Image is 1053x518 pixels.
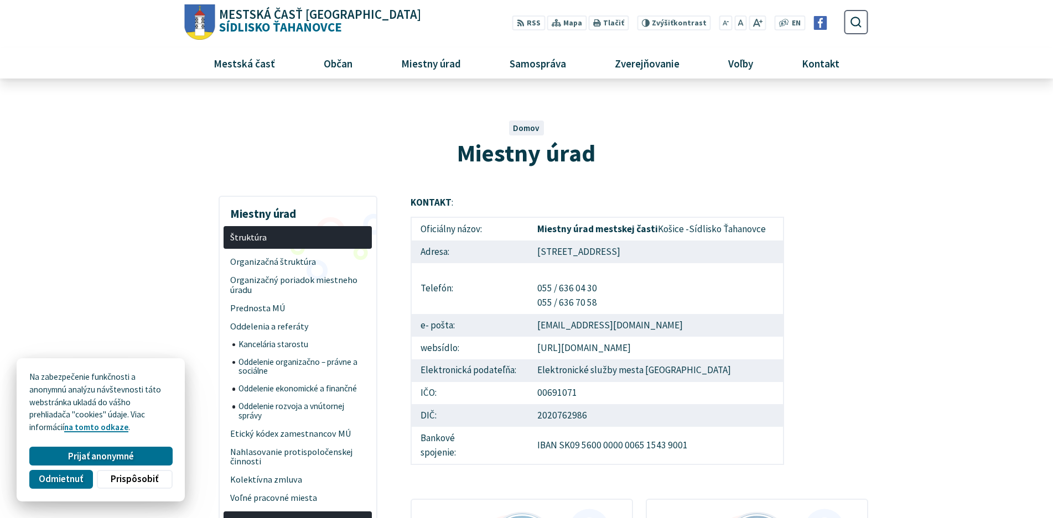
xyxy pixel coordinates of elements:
a: EN [789,18,804,29]
a: Oddelenie rozvoja a vnútornej správy [232,397,372,425]
span: Samospráva [505,48,570,78]
td: Telefón: [411,263,528,314]
td: [STREET_ADDRESS] [528,240,784,263]
span: Organizačný poriadok miestneho úradu [230,271,366,299]
span: Organizačná štruktúra [230,253,366,271]
a: Miestny úrad [381,48,481,78]
a: Oddelenie organizačno – právne a sociálne [232,353,372,380]
td: DIČ: [411,404,528,427]
a: Domov [513,123,540,133]
a: 00691071 [537,386,577,399]
td: Oficiálny názov: [411,217,528,240]
a: Prednosta MÚ [224,299,372,317]
p: Na zabezpečenie funkčnosti a anonymnú analýzu návštevnosti táto webstránka ukladá do vášho prehli... [29,371,172,434]
td: IČO: [411,382,528,405]
a: Občan [303,48,372,78]
span: Mestská časť [GEOGRAPHIC_DATA] [219,8,421,21]
a: 2020762986 [537,409,587,421]
span: Štruktúra [230,228,366,247]
a: Voľné pracovné miesta [224,489,372,507]
button: Zmenšiť veľkosť písma [719,15,733,30]
a: Kancelária starostu [232,336,372,353]
p: : [411,196,784,210]
span: kontrast [652,19,707,28]
span: Prispôsobiť [111,473,158,485]
img: Prejsť na domovskú stránku [185,4,215,40]
a: Kontakt [782,48,860,78]
a: Logo Sídlisko Ťahanovce, prejsť na domovskú stránku. [185,4,421,40]
span: Tlačiť [603,19,624,28]
td: e- pošta: [411,314,528,337]
a: RSS [512,15,545,30]
button: Prijať anonymné [29,447,172,465]
button: Odmietnuť [29,470,92,489]
a: 055 / 636 04 30 [537,282,597,294]
a: Oddelenie ekonomické a finančné [232,380,372,398]
span: Miestny úrad [457,138,595,168]
span: Oddelenie rozvoja a vnútornej správy [238,397,366,425]
a: Organizačný poriadok miestneho úradu [224,271,372,299]
span: Prednosta MÚ [230,299,366,317]
td: Košice -Sídlisko Ťahanovce [528,217,784,240]
span: Etický kódex zamestnancov MÚ [230,425,366,443]
td: Elektronická podateľňa: [411,359,528,382]
span: Voľby [724,48,758,78]
span: Oddelenie ekonomické a finančné [238,380,366,398]
img: Prejsť na Facebook stránku [813,16,827,30]
span: Kontakt [798,48,844,78]
a: Organizačná štruktúra [224,253,372,271]
span: Zvýšiť [652,18,673,28]
button: Zväčšiť veľkosť písma [749,15,766,30]
span: Oddelenia a referáty [230,317,366,336]
strong: KONTAKT [411,196,452,208]
span: RSS [527,18,541,29]
a: Zverejňovanie [595,48,700,78]
td: Bankové spojenie: [411,427,528,464]
a: Voľby [708,48,774,78]
h3: Miestny úrad [224,199,372,222]
span: Prijať anonymné [68,451,134,462]
a: Oddelenia a referáty [224,317,372,336]
a: Kolektívna zmluva [224,471,372,489]
a: Štruktúra [224,226,372,249]
span: EN [792,18,801,29]
td: Adresa: [411,240,528,263]
td: [URL][DOMAIN_NAME] [528,337,784,359]
a: 09 5600 0000 0065 [570,439,645,451]
a: Samospráva [490,48,587,78]
a: Etický kódex zamestnancov MÚ [224,425,372,443]
button: Zvýšiťkontrast [637,15,710,30]
button: Prispôsobiť [97,470,172,489]
span: Oddelenie organizačno – právne a sociálne [238,353,366,380]
span: Kancelária starostu [238,336,366,353]
strong: Miestny úrad mestskej časti [537,223,658,235]
span: Miestny úrad [397,48,465,78]
span: Mestská časť [209,48,279,78]
span: Občan [319,48,356,78]
span: Mapa [563,18,582,29]
a: Mestská časť [193,48,295,78]
span: Zverejňovanie [610,48,683,78]
td: websídlo: [411,337,528,359]
a: 055 / 636 70 58 [537,296,597,308]
a: Mapa [547,15,587,30]
a: Elektronické služby mesta [GEOGRAPHIC_DATA] [537,364,731,376]
a: Nahlasovanie protispoločenskej činnosti [224,443,372,471]
td: [EMAIL_ADDRESS][DOMAIN_NAME] [528,314,784,337]
button: Tlačiť [589,15,629,30]
span: Sídlisko Ťahanovce [215,8,422,34]
a: 1543 9001 [646,439,688,451]
span: Kolektívna zmluva [230,471,366,489]
td: IBAN SK [528,427,784,464]
a: na tomto odkaze [64,422,128,432]
span: Voľné pracovné miesta [230,489,366,507]
button: Nastaviť pôvodnú veľkosť písma [734,15,746,30]
span: Odmietnuť [39,473,83,485]
span: Nahlasovanie protispoločenskej činnosti [230,443,366,471]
